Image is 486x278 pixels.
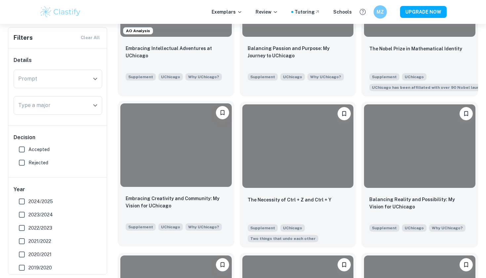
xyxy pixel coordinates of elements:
span: Why UChicago? [310,74,341,80]
button: UPGRADE NOW [400,6,447,18]
span: 2022/2023 [28,224,52,232]
p: The Nobel Prize in Mathematical Identity [369,45,462,52]
span: UChicago [280,73,305,81]
span: AO Analysis [123,28,153,34]
button: Bookmark [216,106,229,119]
span: Why UChicago? [188,224,219,230]
p: Exemplars [212,8,242,16]
span: UChicago [402,73,426,81]
a: BookmarkBalancing Reality and Possibility: My Vision for UChicagoSupplementUChicagoHow does the U... [361,102,478,248]
span: 2020/2021 [28,251,52,258]
span: Supplement [369,73,399,81]
span: Supplement [126,223,156,231]
h6: Year [14,186,102,194]
p: Embracing Intellectual Adventures at UChicago [126,45,226,59]
button: Help and Feedback [357,6,368,18]
button: Bookmark [338,107,351,120]
span: How does the University of Chicago, as you know it now, satisfy your desire for a particular kind... [185,73,222,81]
p: Review [256,8,278,16]
span: UChicago [402,224,426,232]
span: Supplement [248,224,278,232]
button: Open [91,74,100,83]
button: Bookmark [460,107,473,120]
h6: MZ [377,8,384,16]
span: UChicago [158,223,183,231]
span: Two things that undo each other [250,236,316,242]
p: Balancing Passion and Purpose: My Journey to UChicago [248,45,348,59]
h6: Filters [14,33,33,42]
span: Accepted [28,146,50,153]
p: The Necessity of Ctrl + Z and Ctrl + Y [248,196,331,203]
span: 2024/2025 [28,198,53,205]
span: Rejected [28,159,48,166]
p: Embracing Creativity and Community: My Vision for UChicago [126,195,226,209]
p: Balancing Reality and Possibility: My Vision for UChicago [369,196,470,210]
span: 2019/2020 [28,264,52,271]
a: BookmarkEmbracing Creativity and Community: My Vision for UChicagoSupplementUChicagoHow does the ... [118,102,234,248]
a: BookmarkThe Necessity of Ctrl + Z and Ctrl + YSupplementUChicagoExponents and square roots, penci... [240,102,356,248]
span: Supplement [126,73,156,81]
img: Clastify logo [39,5,81,19]
span: Supplement [248,73,278,81]
span: UChicago [158,73,183,81]
h6: Decision [14,134,102,141]
span: Supplement [369,224,399,232]
span: 2023/2024 [28,211,53,218]
button: Open [91,101,100,110]
span: How does the University of Chicago, as you know it now, satisfy your desire for a particular kind... [429,224,466,232]
span: Why UChicago? [188,74,219,80]
span: UChicago [280,224,305,232]
button: Bookmark [460,258,473,271]
span: 2021/2022 [28,238,51,245]
span: How does the University of Chicago, as you know it now, satisfy your desire for a particular kind... [307,73,344,81]
span: How does the University of Chicago, as you know it now, satisfy your desire for a particular kind... [185,223,222,231]
span: Why UChicago? [432,225,463,231]
button: MZ [374,5,387,19]
button: Bookmark [338,258,351,271]
a: Schools [333,8,352,16]
h6: Details [14,56,102,64]
span: Exponents and square roots, pencils and erasers, beta decay and electron capture. Name two things... [248,234,318,242]
a: Tutoring [295,8,320,16]
button: Bookmark [216,258,229,271]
